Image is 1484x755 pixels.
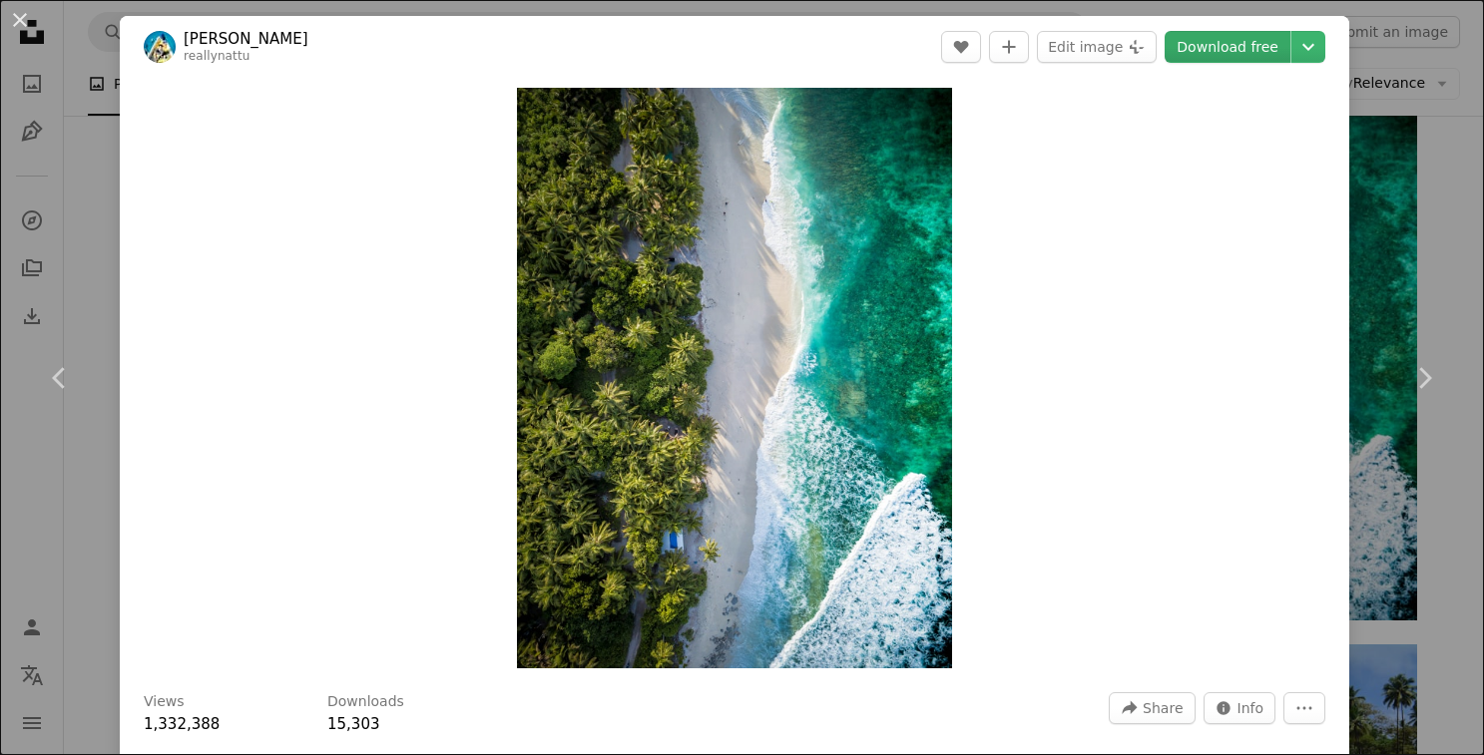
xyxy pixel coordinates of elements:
[327,715,380,733] span: 15,303
[1291,31,1325,63] button: Choose download size
[1364,282,1484,474] a: Next
[1204,692,1276,724] button: Stats about this image
[1237,693,1264,723] span: Info
[1283,692,1325,724] button: More Actions
[184,29,308,49] a: [PERSON_NAME]
[1165,31,1290,63] a: Download free
[517,88,952,668] button: Zoom in on this image
[144,692,185,712] h3: Views
[1037,31,1157,63] button: Edit image
[517,88,952,668] img: aerial view of beach
[184,49,249,63] a: reallynattu
[144,715,220,733] span: 1,332,388
[941,31,981,63] button: Like
[144,31,176,63] img: Go to Nattu Adnan's profile
[1143,693,1183,723] span: Share
[989,31,1029,63] button: Add to Collection
[1109,692,1195,724] button: Share this image
[327,692,404,712] h3: Downloads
